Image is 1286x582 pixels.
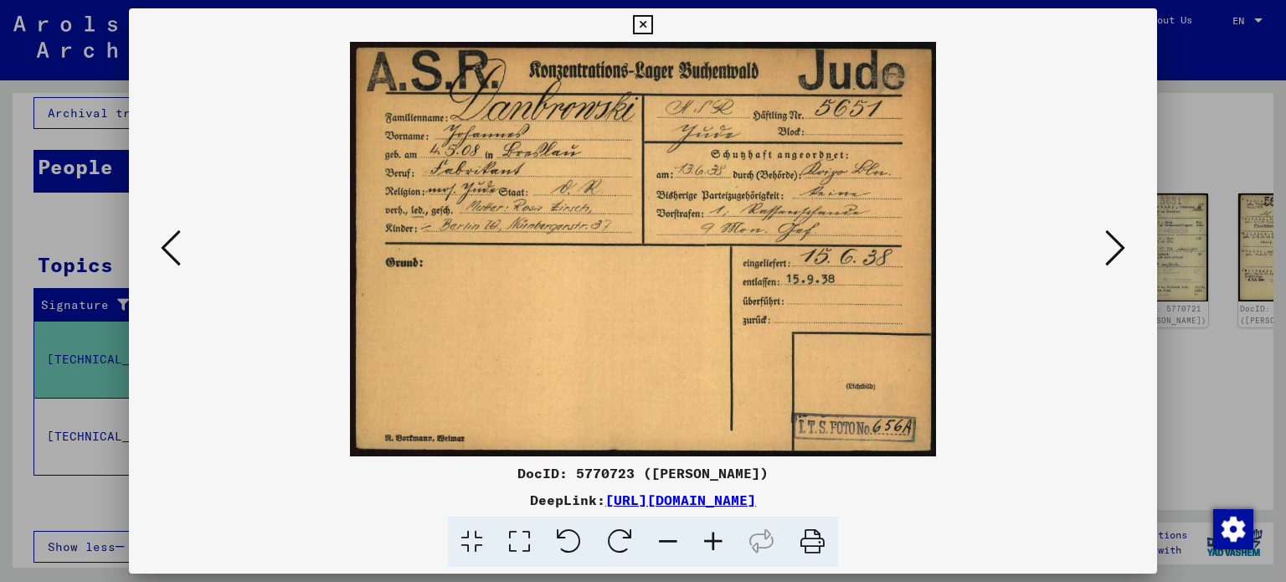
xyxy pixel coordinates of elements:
img: Zustimmung ändern [1213,509,1253,549]
div: DocID: 5770723 ([PERSON_NAME]) [129,463,1158,483]
img: 001.jpg [186,42,1101,456]
div: Zustimmung ändern [1212,508,1253,549]
div: DeepLink: [129,490,1158,510]
a: [URL][DOMAIN_NAME] [605,492,756,508]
